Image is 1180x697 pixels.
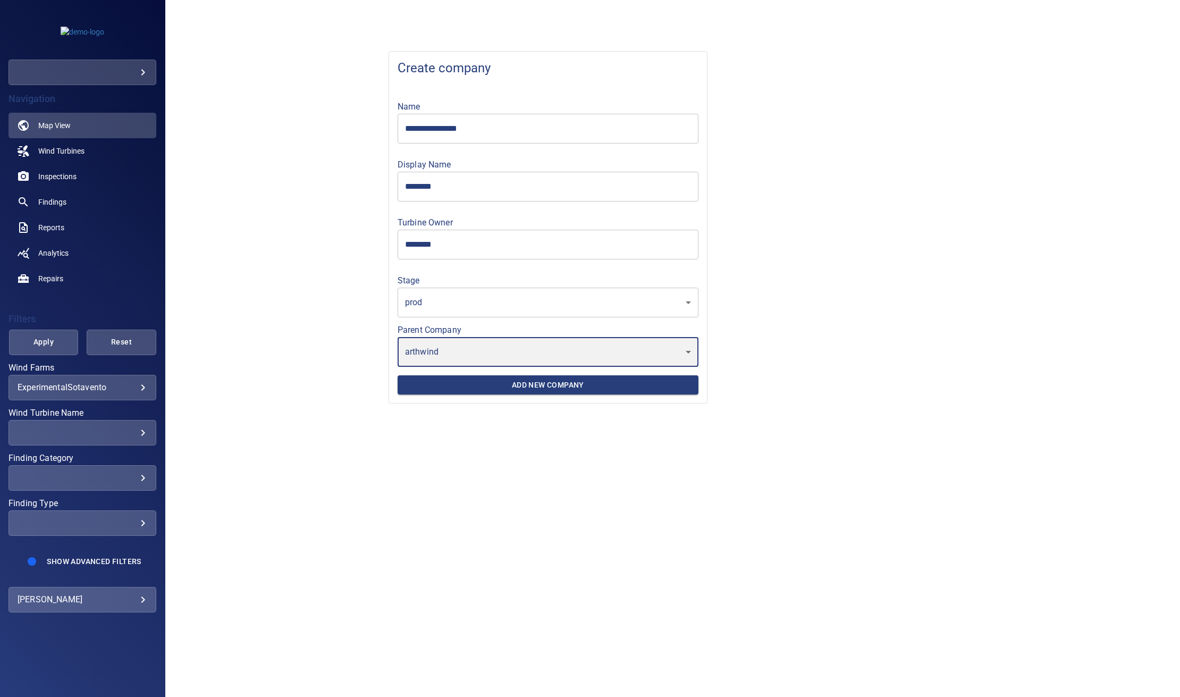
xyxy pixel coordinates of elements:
div: prod [398,288,698,317]
label: Display Name [398,161,698,169]
button: Reset [87,330,156,355]
div: [PERSON_NAME] [18,591,147,608]
button: Apply [9,330,79,355]
span: Inspections [38,171,77,182]
label: Wind Turbine Name [9,409,156,417]
span: Create company [398,60,698,77]
a: findings noActive [9,189,156,215]
div: Finding Category [9,465,156,491]
span: Wind Turbines [38,146,85,156]
button: Show Advanced Filters [40,553,147,570]
div: Wind Farms [9,375,156,400]
label: Stage [398,276,698,285]
span: Add New Company [406,379,690,392]
a: map active [9,113,156,138]
span: Repairs [38,273,63,284]
label: Name [398,103,698,111]
div: arthwind [398,337,698,367]
span: Map View [38,120,71,131]
span: Show Advanced Filters [47,557,141,566]
label: Finding Type [9,499,156,508]
a: analytics noActive [9,240,156,266]
label: Parent Company [398,326,698,334]
span: Analytics [38,248,69,258]
h4: Filters [9,314,156,324]
a: repairs noActive [9,266,156,291]
span: Reset [100,335,143,349]
h4: Navigation [9,94,156,104]
a: inspections noActive [9,164,156,189]
img: demo-logo [61,27,104,37]
a: reports noActive [9,215,156,240]
span: Findings [38,197,66,207]
div: Finding Type [9,510,156,536]
label: Turbine Owner [398,219,698,227]
button: Add New Company [398,375,698,395]
div: Wind Turbine Name [9,420,156,446]
span: Apply [22,335,65,349]
a: windturbines noActive [9,138,156,164]
div: demo [9,60,156,85]
label: Wind Farms [9,364,156,372]
div: ExperimentalSotavento [18,382,147,392]
span: Reports [38,222,64,233]
label: Finding Category [9,454,156,463]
